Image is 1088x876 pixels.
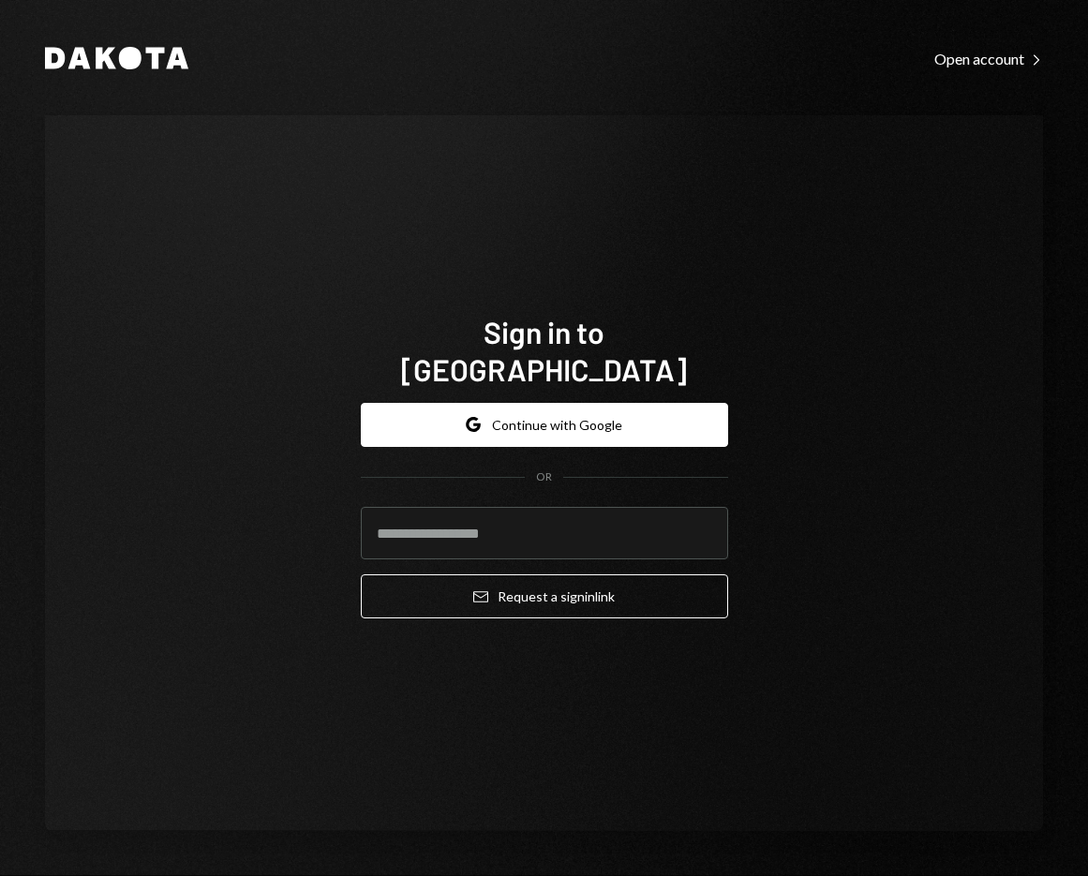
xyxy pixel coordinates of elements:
[934,50,1043,68] div: Open account
[361,574,728,618] button: Request a signinlink
[361,403,728,447] button: Continue with Google
[536,469,552,485] div: OR
[361,313,728,388] h1: Sign in to [GEOGRAPHIC_DATA]
[934,48,1043,68] a: Open account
